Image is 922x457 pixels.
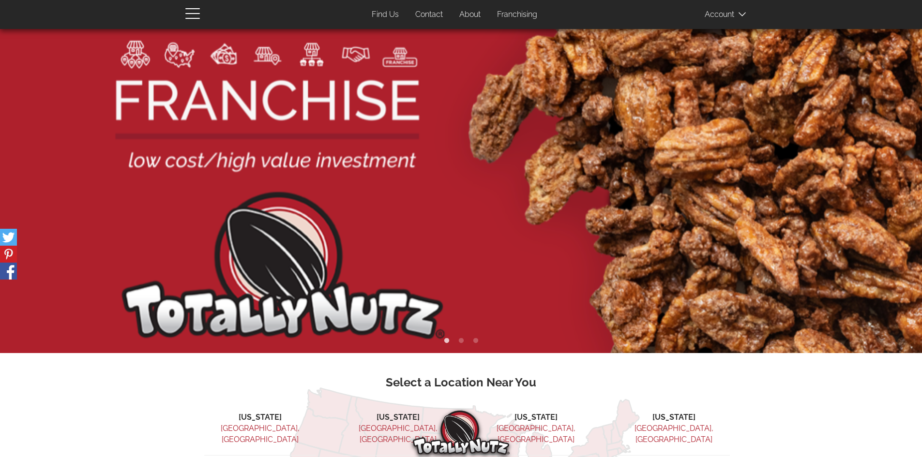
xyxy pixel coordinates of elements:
li: [US_STATE] [342,412,454,423]
button: 2 of 3 [456,336,466,346]
li: [US_STATE] [204,412,316,423]
a: [GEOGRAPHIC_DATA], [GEOGRAPHIC_DATA] [497,424,575,444]
a: [GEOGRAPHIC_DATA], [GEOGRAPHIC_DATA] [221,424,300,444]
h3: Select a Location Near You [193,376,730,389]
img: Totally Nutz Logo [413,411,510,455]
a: Franchising [490,5,544,24]
a: [GEOGRAPHIC_DATA], [GEOGRAPHIC_DATA] [359,424,438,444]
a: Find Us [364,5,406,24]
a: Contact [408,5,450,24]
button: 1 of 3 [442,336,452,346]
a: [GEOGRAPHIC_DATA], [GEOGRAPHIC_DATA] [635,424,713,444]
li: [US_STATE] [618,412,730,423]
button: 3 of 3 [471,336,481,346]
a: About [452,5,488,24]
li: [US_STATE] [480,412,592,423]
